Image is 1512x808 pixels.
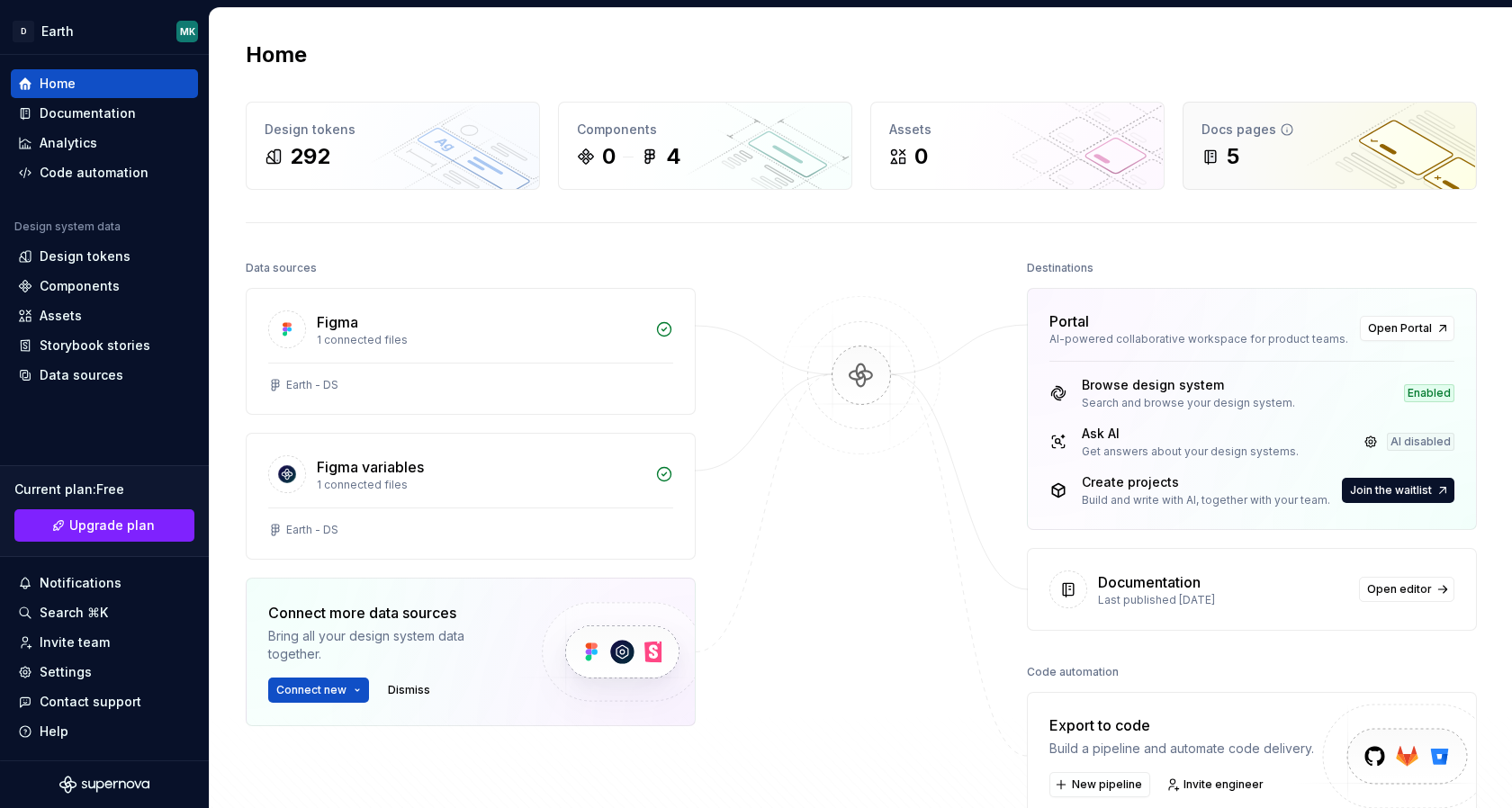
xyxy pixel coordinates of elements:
[1049,714,1314,736] div: Export to code
[40,723,68,741] div: Help
[246,433,696,560] a: Figma variables1 connected filesEarth - DS
[1049,740,1314,758] div: Build a pipeline and automate code delivery.
[40,604,108,622] div: Search ⌘K
[13,21,34,42] div: D
[11,331,198,360] a: Storybook stories
[40,337,150,355] div: Storybook stories
[1098,593,1348,607] div: Last published [DATE]
[14,220,121,234] div: Design system data
[914,142,928,171] div: 0
[40,75,76,93] div: Home
[602,142,616,171] div: 0
[290,142,330,171] div: 292
[317,311,358,333] div: Figma
[558,102,852,190] a: Components04
[1082,396,1295,410] div: Search and browse your design system.
[40,104,136,122] div: Documentation
[577,121,833,139] div: Components
[317,478,644,492] div: 1 connected files
[1082,425,1299,443] div: Ask AI
[14,480,194,498] div: Current plan : Free
[1161,772,1272,797] a: Invite engineer
[11,158,198,187] a: Code automation
[1227,142,1239,171] div: 5
[11,361,198,390] a: Data sources
[1098,571,1201,593] div: Documentation
[1183,102,1477,190] a: Docs pages5
[1027,660,1119,685] div: Code automation
[1342,478,1454,503] button: Join the waitlist
[1360,316,1454,341] a: Open Portal
[317,333,644,347] div: 1 connected files
[246,102,540,190] a: Design tokens292
[1082,376,1295,394] div: Browse design system
[286,523,338,537] div: Earth - DS
[11,687,198,716] button: Contact support
[59,776,149,794] svg: Supernova Logo
[40,574,121,592] div: Notifications
[380,678,438,703] button: Dismiss
[1082,444,1299,459] div: Get answers about your design systems.
[11,598,198,627] button: Search ⌘K
[870,102,1165,190] a: Assets0
[14,509,194,542] button: Upgrade plan
[1368,321,1432,336] span: Open Portal
[1183,777,1264,792] span: Invite engineer
[40,633,110,651] div: Invite team
[265,121,521,139] div: Design tokens
[40,663,92,681] div: Settings
[40,307,82,325] div: Assets
[1072,777,1142,792] span: New pipeline
[268,602,511,624] div: Connect more data sources
[1027,256,1093,281] div: Destinations
[180,24,195,39] div: MK
[11,569,198,597] button: Notifications
[889,121,1146,139] div: Assets
[11,242,198,271] a: Design tokens
[1082,493,1330,507] div: Build and write with AI, together with your team.
[40,134,97,152] div: Analytics
[69,516,155,534] span: Upgrade plan
[11,301,198,330] a: Assets
[11,99,198,128] a: Documentation
[11,658,198,687] a: Settings
[4,12,205,50] button: DEarthMK
[666,142,681,171] div: 4
[1367,582,1432,597] span: Open editor
[40,164,148,182] div: Code automation
[11,69,198,98] a: Home
[40,366,123,384] div: Data sources
[40,277,120,295] div: Components
[388,683,430,697] span: Dismiss
[1404,384,1454,402] div: Enabled
[246,40,307,69] h2: Home
[11,272,198,301] a: Components
[246,288,696,415] a: Figma1 connected filesEarth - DS
[1049,772,1150,797] button: New pipeline
[1201,121,1458,139] div: Docs pages
[40,693,141,711] div: Contact support
[1387,433,1454,451] div: AI disabled
[1049,332,1349,346] div: AI-powered collaborative workspace for product teams.
[1359,577,1454,602] a: Open editor
[40,247,130,265] div: Design tokens
[276,683,346,697] span: Connect new
[41,22,74,40] div: Earth
[11,129,198,157] a: Analytics
[1049,310,1089,332] div: Portal
[317,456,424,478] div: Figma variables
[286,378,338,392] div: Earth - DS
[1082,473,1330,491] div: Create projects
[268,678,369,703] button: Connect new
[11,717,198,746] button: Help
[268,627,511,663] div: Bring all your design system data together.
[1350,483,1432,498] span: Join the waitlist
[11,628,198,657] a: Invite team
[246,256,317,281] div: Data sources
